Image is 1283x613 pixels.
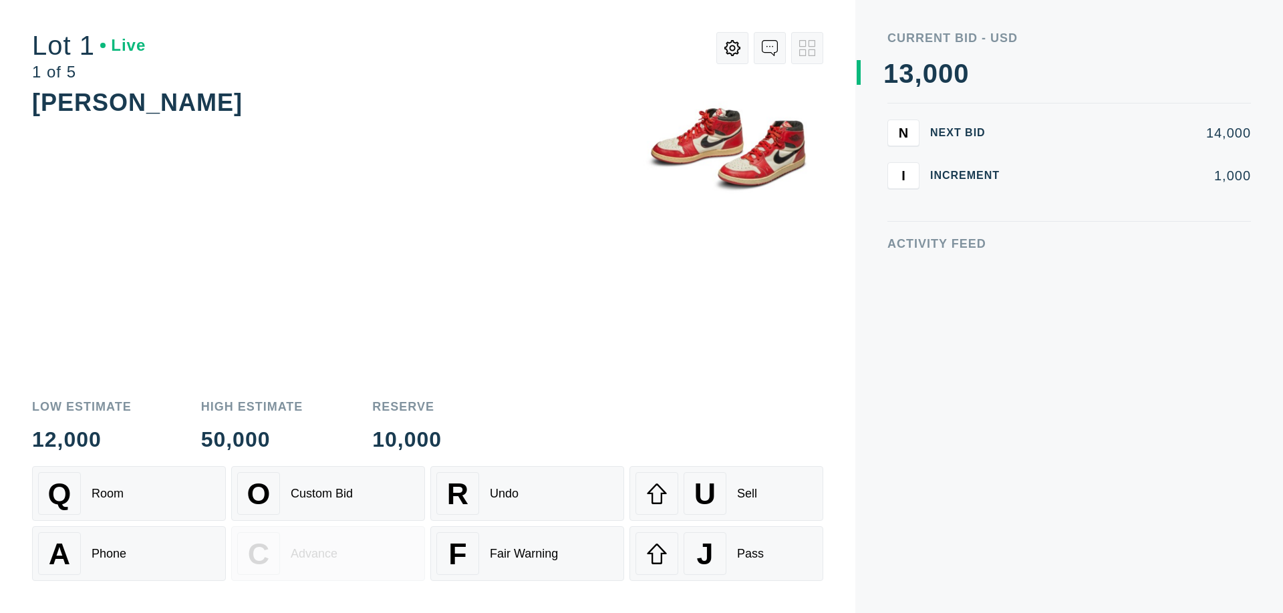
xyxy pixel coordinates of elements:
[901,168,905,183] span: I
[291,487,353,501] div: Custom Bid
[490,487,519,501] div: Undo
[696,537,713,571] span: J
[92,487,124,501] div: Room
[32,429,132,450] div: 12,000
[923,60,938,87] div: 0
[883,60,899,87] div: 1
[430,466,624,521] button: RUndo
[92,547,126,561] div: Phone
[32,64,146,80] div: 1 of 5
[49,537,70,571] span: A
[447,477,468,511] span: R
[954,60,969,87] div: 0
[899,60,914,87] div: 3
[629,526,823,581] button: JPass
[1021,169,1251,182] div: 1,000
[629,466,823,521] button: USell
[737,547,764,561] div: Pass
[32,401,132,413] div: Low Estimate
[231,466,425,521] button: OCustom Bid
[938,60,954,87] div: 0
[247,477,271,511] span: O
[887,120,919,146] button: N
[737,487,757,501] div: Sell
[930,128,1010,138] div: Next Bid
[899,125,908,140] span: N
[32,526,226,581] button: APhone
[248,537,269,571] span: C
[887,32,1251,44] div: Current Bid - USD
[915,60,923,327] div: ,
[887,162,919,189] button: I
[490,547,558,561] div: Fair Warning
[32,32,146,59] div: Lot 1
[201,429,303,450] div: 50,000
[100,37,146,53] div: Live
[372,429,442,450] div: 10,000
[48,477,72,511] span: Q
[448,537,466,571] span: F
[1021,126,1251,140] div: 14,000
[694,477,716,511] span: U
[231,526,425,581] button: CAdvance
[372,401,442,413] div: Reserve
[201,401,303,413] div: High Estimate
[930,170,1010,181] div: Increment
[32,89,243,116] div: [PERSON_NAME]
[32,466,226,521] button: QRoom
[291,547,337,561] div: Advance
[887,238,1251,250] div: Activity Feed
[430,526,624,581] button: FFair Warning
